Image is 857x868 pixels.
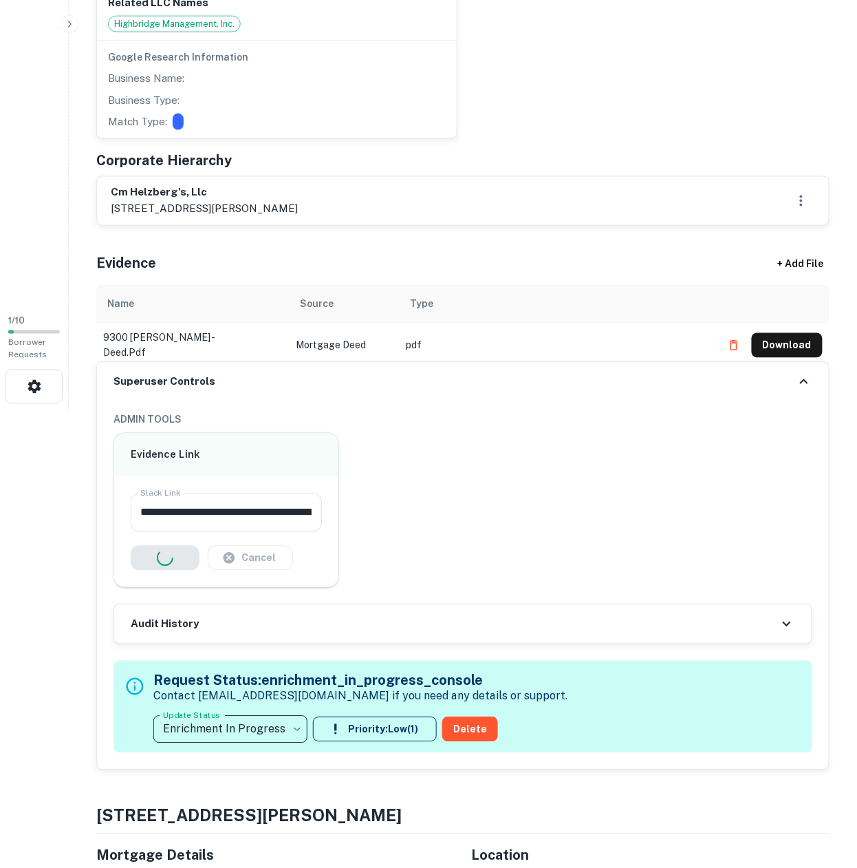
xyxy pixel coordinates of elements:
p: Contact [EMAIL_ADDRESS][DOMAIN_NAME] if you need any details or support. [153,688,567,705]
td: 9300 [PERSON_NAME] - deed.pdf [96,324,289,368]
div: Type [410,296,433,313]
h6: Google Research Information [108,50,446,65]
p: Business Name: [108,70,184,87]
button: Priority:Low(1) [313,717,437,742]
iframe: Chat Widget [788,758,857,824]
h4: [STREET_ADDRESS][PERSON_NAME] [96,803,829,828]
h5: Evidence [96,253,156,274]
h5: Mortgage Details [96,845,455,866]
h6: ADMIN TOOLS [113,412,812,427]
div: scrollable content [96,285,829,362]
h5: Corporate Hierarchy [96,150,232,171]
h6: Audit History [131,617,199,633]
td: Mortgage Deed [289,324,399,368]
p: [STREET_ADDRESS][PERSON_NAME] [111,201,298,218]
p: Match Type: [108,114,167,130]
td: pdf [399,324,715,368]
div: + Add File [752,252,849,277]
p: Business Type: [108,92,180,109]
th: Type [399,285,715,324]
div: Enrichment In Progress [153,710,307,749]
div: Source [300,296,334,313]
h5: Location [471,845,829,866]
label: Update Status [163,710,220,721]
span: Borrower Requests [8,338,47,360]
h5: Request Status: enrichment_in_progress_console [153,670,567,691]
h6: cm helzberg's, llc [111,185,298,201]
th: Name [96,285,289,324]
h6: Evidence Link [131,447,322,463]
button: Delete file [722,335,746,357]
h6: Superuser Controls [113,374,215,390]
th: Source [289,285,399,324]
button: Delete [442,717,498,742]
span: Highbridge Management, Inc. [109,17,240,31]
div: Name [107,296,134,313]
button: Download [752,333,823,358]
span: 1 / 10 [8,316,25,326]
label: Slack Link [140,487,181,499]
